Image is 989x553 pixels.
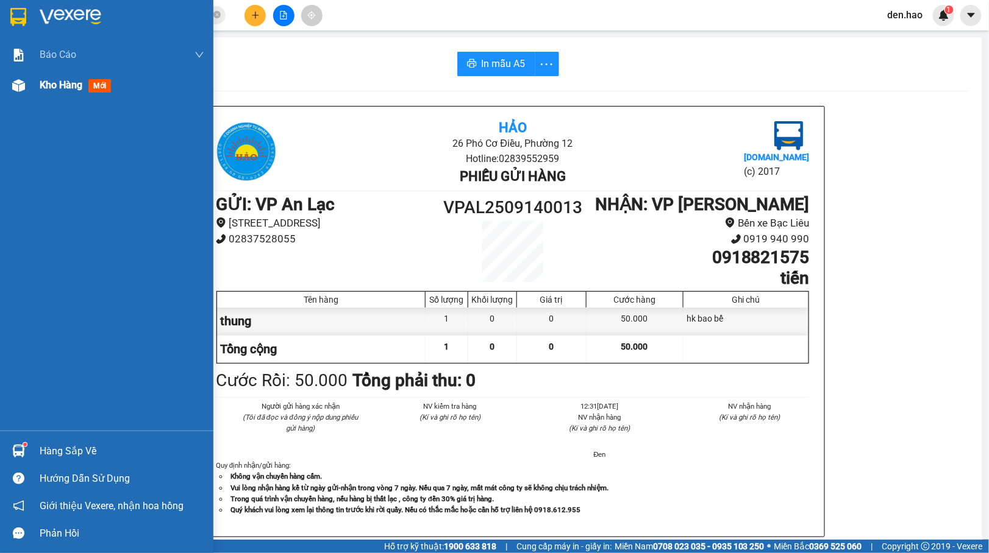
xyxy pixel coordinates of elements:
[810,541,862,551] strong: 0369 525 060
[114,30,510,45] li: 26 Phó Cơ Điều, Phường 12
[878,7,933,23] span: den.hao
[535,57,559,72] span: more
[220,295,422,305] div: Tên hàng
[243,413,358,432] i: (Tôi đã đọc và đồng ý nộp dung phiếu gửi hàng)
[273,5,295,26] button: file-add
[220,342,277,356] span: Tổng cộng
[216,231,438,247] li: 02837528055
[40,47,76,62] span: Báo cáo
[587,247,810,268] h1: 0918821575
[13,500,24,512] span: notification
[40,498,184,513] span: Giới thiệu Vexere, nhận hoa hồng
[245,5,266,26] button: plus
[768,544,771,549] span: ⚪️
[315,151,710,166] li: Hotline: 02839552959
[216,215,438,231] li: [STREET_ADDRESS]
[540,449,660,460] li: Đen
[240,401,361,412] li: Người gửi hàng xác nhận
[960,5,982,26] button: caret-down
[12,79,25,92] img: warehouse-icon
[505,540,507,553] span: |
[774,540,862,553] span: Miền Bắc
[10,8,26,26] img: logo-vxr
[490,342,494,351] span: 0
[40,470,204,488] div: Hướng dẫn sử dụng
[213,11,221,18] span: close-circle
[774,121,804,150] img: logo.jpg
[114,45,510,60] li: Hotline: 02839552959
[13,527,24,539] span: message
[429,295,465,305] div: Số lượng
[230,505,580,514] strong: Quý khách vui lòng xem lại thông tin trước khi rời quầy. Nếu có thắc mắc hoặc cần hỗ trợ liên hệ ...
[88,79,111,93] span: mới
[352,370,476,390] b: Tổng phải thu: 0
[384,540,496,553] span: Hỗ trợ kỹ thuật:
[195,50,204,60] span: down
[744,164,810,179] li: (c) 2017
[590,295,680,305] div: Cước hàng
[230,495,494,503] strong: Trong quá trình vận chuyển hàng, nếu hàng bị thất lạc , công ty đền 30% giá trị hàng.
[15,15,76,76] img: logo.jpg
[216,194,335,214] b: GỬI : VP An Lạc
[23,443,27,446] sup: 1
[535,52,559,76] button: more
[216,217,226,228] span: environment
[731,234,741,244] span: phone
[520,295,583,305] div: Giá trị
[216,367,348,394] div: Cước Rồi : 50.000
[279,11,288,19] span: file-add
[213,10,221,21] span: close-circle
[653,541,765,551] strong: 0708 023 035 - 0935 103 250
[230,484,609,492] strong: Vui lòng nhận hàng kể từ ngày gửi-nhận trong vòng 7 ngày. Nếu qua 7 ngày, mất mát công ty sẽ khôn...
[426,308,468,335] div: 1
[587,231,810,247] li: 0919 940 990
[615,540,765,553] span: Miền Nam
[871,540,873,553] span: |
[467,58,477,70] span: printer
[444,541,496,551] strong: 1900 633 818
[966,10,977,21] span: caret-down
[390,401,511,412] li: NV kiểm tra hàng
[517,308,587,335] div: 0
[307,11,316,19] span: aim
[15,88,134,108] b: GỬI : VP An Lạc
[938,10,949,21] img: icon-new-feature
[457,52,535,76] button: printerIn mẫu A5
[230,472,322,481] strong: Không vận chuyển hàng cấm.
[216,460,810,515] div: Quy định nhận/gửi hàng :
[921,542,930,551] span: copyright
[587,308,684,335] div: 50.000
[13,473,24,484] span: question-circle
[621,342,648,351] span: 50.000
[251,11,260,19] span: plus
[460,169,566,184] b: Phiếu gửi hàng
[945,5,954,14] sup: 1
[217,308,426,335] div: thung
[725,217,735,228] span: environment
[482,56,526,71] span: In mẫu A5
[216,234,226,244] span: phone
[444,342,449,351] span: 1
[499,120,527,135] b: Hảo
[587,268,810,289] h1: tiến
[40,79,82,91] span: Kho hàng
[595,194,810,214] b: NHẬN : VP [PERSON_NAME]
[690,401,810,412] li: NV nhận hàng
[569,424,630,432] i: (Kí và ghi rõ họ tên)
[40,442,204,460] div: Hàng sắp về
[12,49,25,62] img: solution-icon
[216,121,277,182] img: logo.jpg
[471,295,513,305] div: Khối lượng
[719,413,780,421] i: (Kí và ghi rõ họ tên)
[315,136,710,151] li: 26 Phó Cơ Điều, Phường 12
[301,5,323,26] button: aim
[684,308,809,335] div: hk bao bể
[744,152,810,162] b: [DOMAIN_NAME]
[516,540,612,553] span: Cung cấp máy in - giấy in:
[40,524,204,543] div: Phản hồi
[540,401,660,412] li: 12:31[DATE]
[468,308,517,335] div: 0
[687,295,805,305] div: Ghi chú
[947,5,951,14] span: 1
[587,215,810,231] li: Bến xe Bạc Liêu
